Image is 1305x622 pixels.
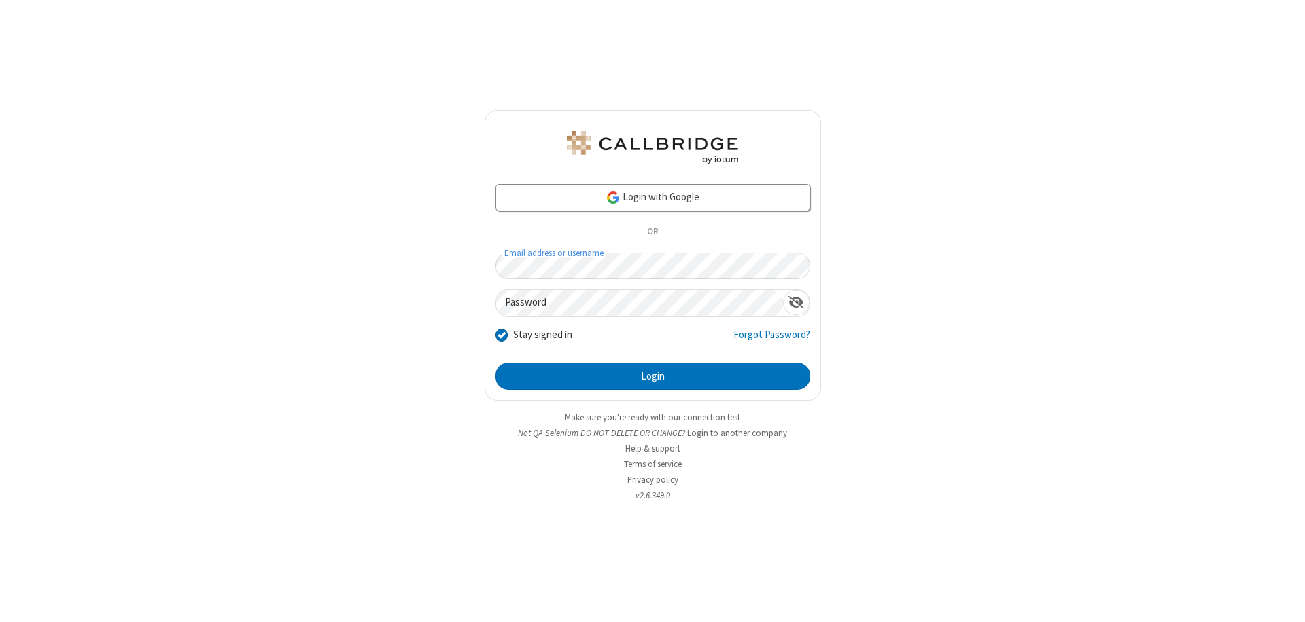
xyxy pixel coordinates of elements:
a: Forgot Password? [733,327,810,353]
li: v2.6.349.0 [485,489,821,502]
img: google-icon.png [606,190,621,205]
a: Privacy policy [627,474,678,486]
a: Help & support [625,443,680,454]
li: Not QA Selenium DO NOT DELETE OR CHANGE? [485,426,821,439]
span: OR [642,223,663,242]
input: Password [496,290,783,316]
img: QA Selenium DO NOT DELETE OR CHANGE [564,131,741,164]
button: Login to another company [687,426,787,439]
div: Show password [783,290,810,315]
a: Make sure you're ready with our connection test [565,411,740,423]
label: Stay signed in [513,327,572,343]
input: Email address or username [495,253,810,279]
a: Login with Google [495,184,810,211]
a: Terms of service [624,458,682,470]
button: Login [495,363,810,390]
